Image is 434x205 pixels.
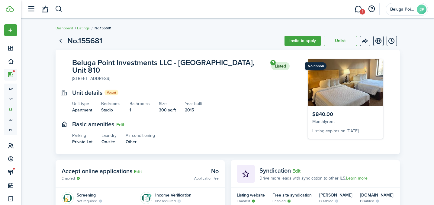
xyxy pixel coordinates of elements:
a: Go back [56,36,66,46]
listing-view-item-title: Size [159,101,176,107]
span: Beluga Point Investments LLC - [GEOGRAPHIC_DATA], Unit 810 [72,59,268,74]
a: Messaging [352,2,364,17]
listing-view-item-indicator: Not required [77,198,103,204]
listing-view-item-indicator: Enabled [237,198,265,204]
button: Timeline [387,36,397,46]
span: 1 [360,9,365,15]
img: TenantCloud [6,6,14,12]
listing-view-item-title: Bathrooms [130,101,150,107]
div: Income Verification [155,192,191,198]
listing-view-item-description: 300 sq.ft [159,107,176,113]
listing-view-item-title: Parking [72,132,92,139]
a: ap [4,84,17,94]
img: Income Verification [140,192,152,204]
listing-view-item-description: Private Lot [72,139,92,145]
a: Listings [77,25,90,31]
span: Syndication [259,166,291,175]
span: Beluga Point Investments LLC [390,7,414,12]
a: pl [4,125,17,135]
div: Free site syndication [272,192,312,198]
h1: No.155681 [67,35,102,47]
button: Open resource center [366,4,377,14]
ribbon: No ribbon [305,62,326,70]
listing-view-item-description: On-site [101,139,117,145]
listing-view-item-title: Year built [185,101,202,107]
a: ls [4,104,17,114]
button: Open menu [4,24,17,36]
listing-view-item-indicator: Disabled [360,198,394,204]
listing-view-item-indicator: Disabled [319,198,352,204]
div: Screening [77,192,103,198]
listing-view-item-title: Bedrooms [101,101,121,107]
img: Listing avatar [308,59,383,106]
listing-view-item-title: Unit type [72,101,92,107]
a: sc [4,94,17,104]
span: No.155681 [95,25,111,31]
status: Listed [271,62,290,71]
a: ld [4,114,17,125]
div: [PERSON_NAME] [319,192,352,198]
button: Search [55,4,63,14]
listing-view-item-description: Apartment [72,107,92,113]
button: Open menu [360,36,370,46]
text-item: Unit details [72,89,102,96]
listing-view-item-description: 2015 [185,107,202,113]
a: View on website [373,36,384,46]
button: Edit [292,168,301,174]
listing-view-item-indicator: Enabled [62,176,142,181]
listing-view-item-indicator: Application fee [194,176,219,181]
listing-view-item-description: Studio [101,107,121,113]
div: Monthly rent [312,118,379,125]
listing-view-item-title: Air conditioning [126,132,155,139]
a: Dashboard [56,25,73,31]
button: Edit [116,122,124,127]
a: Notifications [39,2,51,17]
div: No [194,167,219,176]
listing-view-item-description: Other [126,139,155,145]
div: Listing expires on [DATE] [312,128,379,134]
listing-view-item-description: 1 [130,107,150,113]
span: Accept online applications [62,167,132,176]
div: Listing website [237,192,265,198]
div: Drive more leads with syndication to other ILS. [259,175,368,181]
listing-view-item-indicator: Not required [155,198,191,204]
listing-view-item-indicator: Enabled [272,198,312,204]
button: Unlist [324,36,357,46]
img: Tenant screening [62,192,74,204]
status: Vacant [104,90,118,95]
avatar-text: BP [417,5,426,14]
text-item: Basic amenities [72,121,114,128]
button: Invite to apply [285,36,321,46]
div: [DOMAIN_NAME] [360,192,394,198]
button: Open sidebar [25,3,37,15]
listing-view-item-title: Laundry [101,132,117,139]
div: [STREET_ADDRESS] [72,75,110,82]
button: Edit [134,169,142,174]
div: $840.00 [312,110,379,118]
a: Learn more [346,175,368,181]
